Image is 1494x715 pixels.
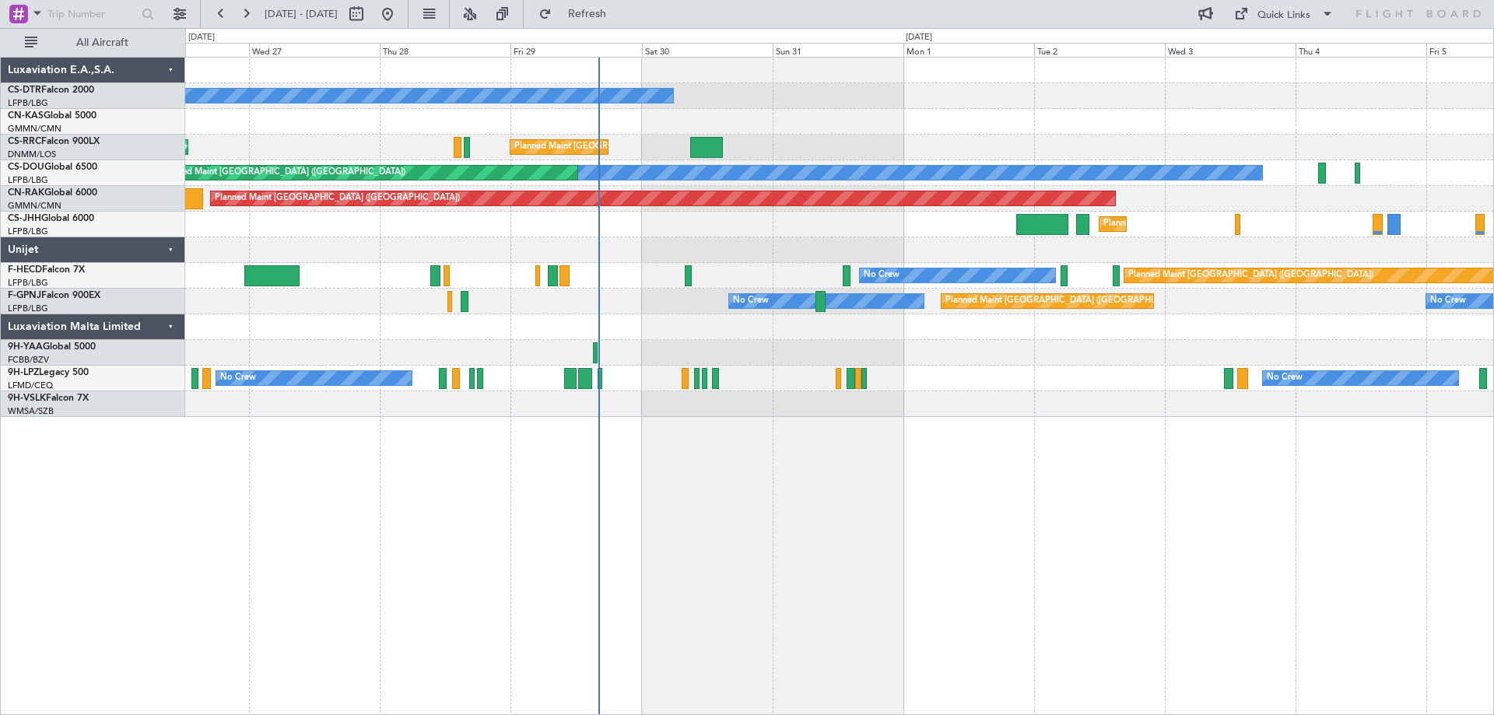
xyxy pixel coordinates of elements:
div: [DATE] [188,31,215,44]
span: All Aircraft [40,37,164,48]
span: CN-KAS [8,111,44,121]
div: Planned Maint [GEOGRAPHIC_DATA] ([GEOGRAPHIC_DATA]) [1103,212,1348,236]
div: Planned Maint [GEOGRAPHIC_DATA] ([GEOGRAPHIC_DATA]) [160,161,405,184]
div: Thu 28 [380,43,510,57]
div: No Crew [864,264,900,287]
button: Quick Links [1226,2,1341,26]
a: FCBB/BZV [8,354,49,366]
div: Sat 30 [642,43,773,57]
span: [DATE] - [DATE] [265,7,338,21]
a: CS-DOUGlobal 6500 [8,163,97,172]
span: CS-JHH [8,214,41,223]
span: 9H-YAA [8,342,43,352]
a: 9H-VSLKFalcon 7X [8,394,89,403]
a: CS-DTRFalcon 2000 [8,86,94,95]
a: LFPB/LBG [8,226,48,237]
a: LFMD/CEQ [8,380,53,391]
span: CS-DTR [8,86,41,95]
a: LFPB/LBG [8,174,48,186]
div: Planned Maint [GEOGRAPHIC_DATA] ([GEOGRAPHIC_DATA]) [514,135,759,159]
a: LFPB/LBG [8,97,48,109]
span: CS-RRC [8,137,41,146]
div: No Crew [1430,289,1466,313]
a: CN-RAKGlobal 6000 [8,188,97,198]
div: Planned Maint [GEOGRAPHIC_DATA] ([GEOGRAPHIC_DATA]) [215,187,460,210]
span: Refresh [555,9,620,19]
a: LFPB/LBG [8,303,48,314]
span: F-GPNJ [8,291,41,300]
a: 9H-YAAGlobal 5000 [8,342,96,352]
span: CS-DOU [8,163,44,172]
div: Quick Links [1257,8,1310,23]
div: Thu 4 [1296,43,1426,57]
div: [DATE] [906,31,932,44]
a: CN-KASGlobal 5000 [8,111,96,121]
input: Trip Number [47,2,137,26]
a: CS-RRCFalcon 900LX [8,137,100,146]
div: Planned Maint [GEOGRAPHIC_DATA] ([GEOGRAPHIC_DATA]) [1128,264,1373,287]
a: DNMM/LOS [8,149,56,160]
div: Wed 3 [1165,43,1296,57]
span: CN-RAK [8,188,44,198]
a: 9H-LPZLegacy 500 [8,368,89,377]
div: Fri 29 [510,43,641,57]
div: Wed 27 [249,43,380,57]
div: No Crew [220,366,256,390]
a: GMMN/CMN [8,200,61,212]
a: LFPB/LBG [8,277,48,289]
a: GMMN/CMN [8,123,61,135]
a: F-HECDFalcon 7X [8,265,85,275]
div: Mon 1 [903,43,1034,57]
div: Sun 31 [773,43,903,57]
a: F-GPNJFalcon 900EX [8,291,100,300]
a: WMSA/SZB [8,405,54,417]
span: 9H-VSLK [8,394,46,403]
div: Tue 2 [1034,43,1165,57]
div: No Crew [733,289,769,313]
button: All Aircraft [17,30,169,55]
span: F-HECD [8,265,42,275]
div: No Crew [1267,366,1303,390]
a: CS-JHHGlobal 6000 [8,214,94,223]
span: 9H-LPZ [8,368,39,377]
button: Refresh [531,2,625,26]
div: Planned Maint [GEOGRAPHIC_DATA] ([GEOGRAPHIC_DATA]) [945,289,1191,313]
